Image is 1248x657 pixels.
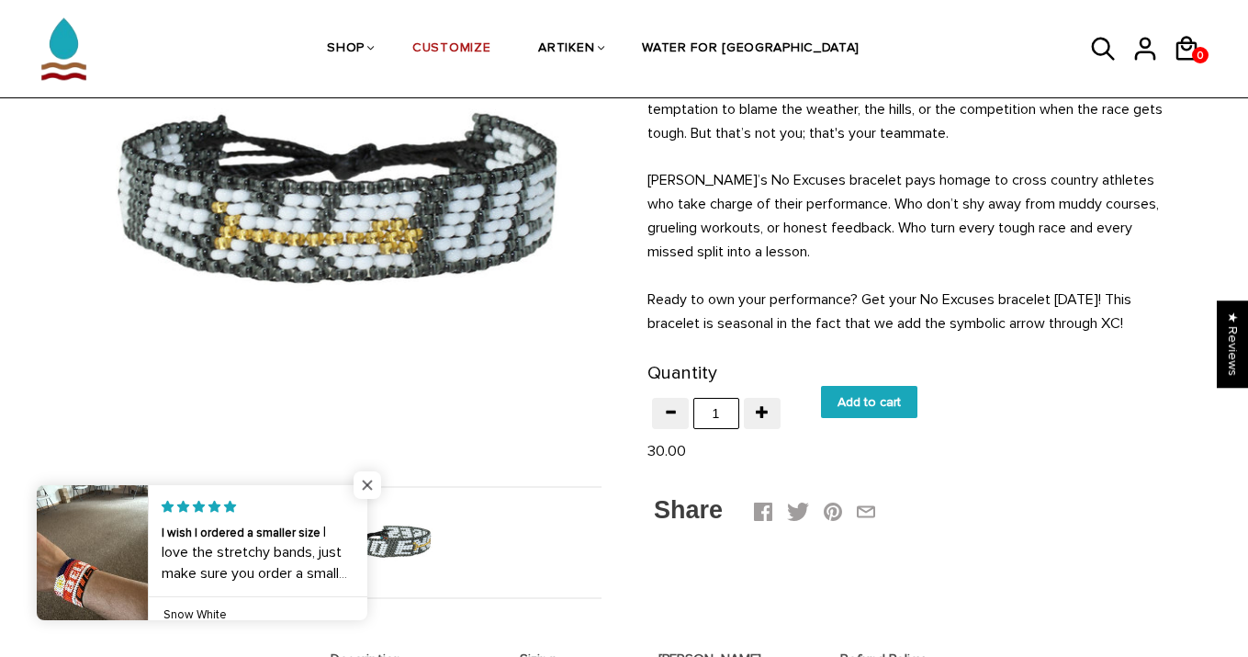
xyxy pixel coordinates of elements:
[1217,300,1248,388] div: Click to open Judge.me floating reviews tab
[412,1,490,98] a: CUSTOMIZE
[647,442,686,460] span: 30.00
[647,288,1175,335] p: Ready to own your performance? Get your No Excuses bracelet [DATE]! This bracelet is seasonal in ...
[538,1,594,98] a: ARTIKEN
[647,168,1175,264] p: [PERSON_NAME]’s No Excuses bracelet pays homage to cross country athletes who take charge of thei...
[642,1,860,98] a: WATER FOR [GEOGRAPHIC_DATA]
[343,495,437,590] img: No Excuses
[821,386,917,418] input: Add to cart
[654,496,723,524] span: Share
[1192,44,1209,67] span: 0
[354,471,381,499] span: Close popup widget
[327,1,365,98] a: SHOP
[647,358,717,389] label: Quantity
[647,74,1175,145] p: – You’re stronger than your excuses. Every runner knows the temptation to blame the weather, the ...
[1192,47,1209,63] a: 0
